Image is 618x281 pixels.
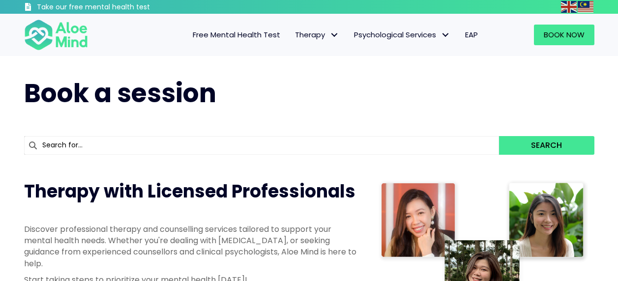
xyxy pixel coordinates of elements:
[439,28,453,42] span: Psychological Services: submenu
[499,136,594,155] button: Search
[458,25,485,45] a: EAP
[561,1,578,12] a: English
[24,179,355,204] span: Therapy with Licensed Professionals
[561,1,577,13] img: en
[578,1,593,13] img: ms
[24,136,500,155] input: Search for...
[465,29,478,40] span: EAP
[327,28,342,42] span: Therapy: submenu
[354,29,450,40] span: Psychological Services
[578,1,594,12] a: Malay
[193,29,280,40] span: Free Mental Health Test
[544,29,585,40] span: Book Now
[24,75,216,111] span: Book a session
[101,25,485,45] nav: Menu
[185,25,288,45] a: Free Mental Health Test
[295,29,339,40] span: Therapy
[24,2,203,14] a: Take our free mental health test
[24,224,358,269] p: Discover professional therapy and counselling services tailored to support your mental health nee...
[24,19,88,51] img: Aloe mind Logo
[37,2,203,12] h3: Take our free mental health test
[534,25,594,45] a: Book Now
[347,25,458,45] a: Psychological ServicesPsychological Services: submenu
[288,25,347,45] a: TherapyTherapy: submenu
